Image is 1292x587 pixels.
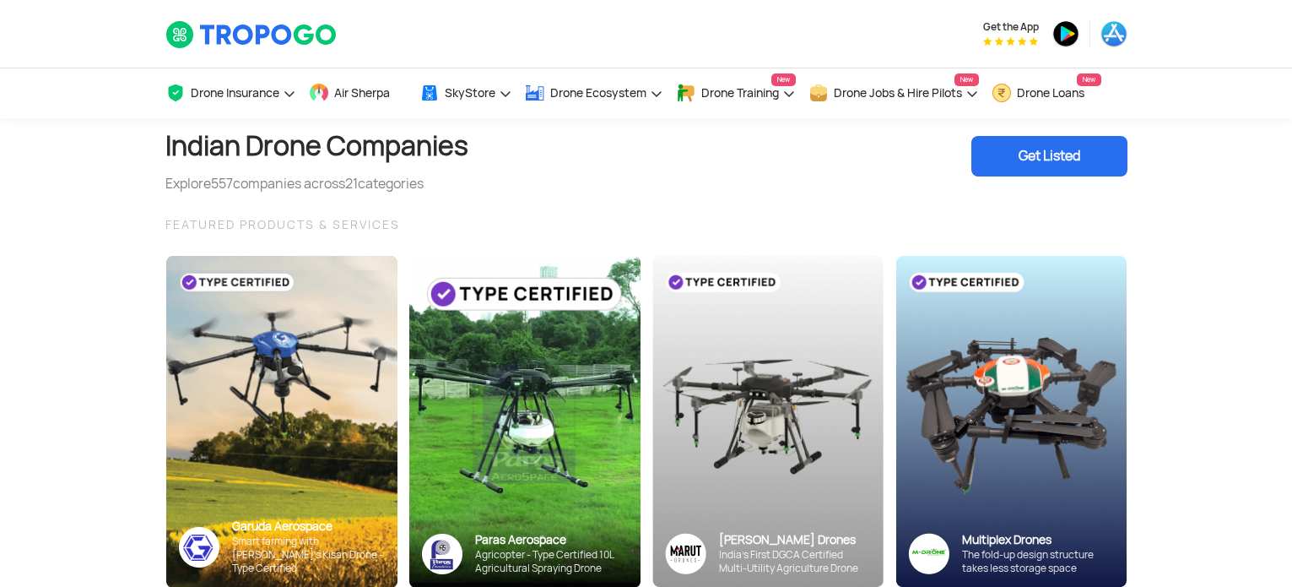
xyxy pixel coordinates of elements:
[165,174,468,194] div: Explore companies across categories
[1017,86,1084,100] span: Drone Loans
[983,37,1038,46] img: App Raking
[309,68,407,118] a: Air Sherpa
[165,215,1127,235] div: FEATURED PRODUCTS & SERVICES
[719,548,871,575] div: India’s First DGCA Certified Multi-Utility Agriculture Drone
[525,68,663,118] a: Drone Ecosystem
[971,136,1127,177] div: Get Listed
[1100,20,1127,47] img: ic_appstore.png
[179,527,219,568] img: ic_garuda_sky.png
[165,20,338,49] img: TropoGo Logo
[1052,20,1079,47] img: ic_playstore.png
[719,532,871,548] div: [PERSON_NAME] Drones
[191,86,279,100] span: Drone Insurance
[983,20,1039,34] span: Get the App
[954,73,979,86] span: New
[808,68,979,118] a: Drone Jobs & Hire PilotsNew
[445,86,495,100] span: SkyStore
[676,68,796,118] a: Drone TrainingNew
[701,86,779,100] span: Drone Training
[232,519,385,535] div: Garuda Aerospace
[834,86,962,100] span: Drone Jobs & Hire Pilots
[165,68,296,118] a: Drone Insurance
[665,533,706,574] img: Group%2036313.png
[345,175,358,193] span: 21
[652,256,884,587] img: bg_marut_sky.png
[334,86,390,100] span: Air Sherpa
[992,68,1101,118] a: Drone LoansNew
[550,86,646,100] span: Drone Ecosystem
[419,68,512,118] a: SkyStore
[211,175,233,193] span: 557
[475,532,628,548] div: Paras Aerospace
[962,548,1114,575] div: The fold-up design structure takes less storage space
[422,534,462,574] img: paras-logo-banner.png
[1077,73,1101,86] span: New
[475,548,628,575] div: Agricopter - Type Certified 10L Agricultural Spraying Drone
[771,73,796,86] span: New
[908,533,949,574] img: ic_multiplex_sky.png
[165,118,468,174] h1: Indian Drone Companies
[962,532,1114,548] div: Multiplex Drones
[232,535,385,575] div: Smart farming with [PERSON_NAME]’s Kisan Drone - Type Certified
